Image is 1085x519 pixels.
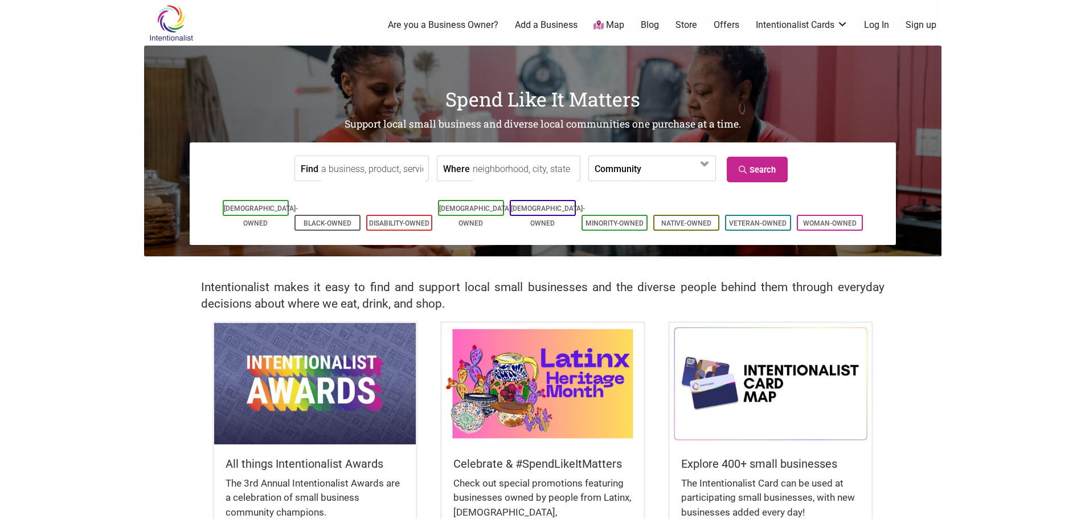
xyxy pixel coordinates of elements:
[214,323,416,444] img: Intentionalist Awards
[586,219,644,227] a: Minority-Owned
[321,156,425,182] input: a business, product, service
[369,219,429,227] a: Disability-Owned
[661,219,711,227] a: Native-Owned
[226,456,404,472] h5: All things Intentionalist Awards
[201,279,885,312] h2: Intentionalist makes it easy to find and support local small businesses and the diverse people be...
[641,19,659,31] a: Blog
[511,205,585,227] a: [DEMOGRAPHIC_DATA]-Owned
[388,19,498,31] a: Are you a Business Owner?
[224,205,298,227] a: [DEMOGRAPHIC_DATA]-Owned
[144,5,198,42] img: Intentionalist
[144,117,941,132] h2: Support local small business and diverse local communities one purchase at a time.
[864,19,889,31] a: Log In
[144,85,941,113] h1: Spend Like It Matters
[443,156,470,181] label: Where
[301,156,318,181] label: Find
[727,157,788,182] a: Search
[595,156,641,181] label: Community
[906,19,936,31] a: Sign up
[756,19,848,31] a: Intentionalist Cards
[304,219,351,227] a: Black-Owned
[714,19,739,31] a: Offers
[442,323,644,444] img: Latinx / Hispanic Heritage Month
[729,219,787,227] a: Veteran-Owned
[670,323,871,444] img: Intentionalist Card Map
[803,219,857,227] a: Woman-Owned
[453,456,632,472] h5: Celebrate & #SpendLikeItMatters
[593,19,624,32] a: Map
[515,19,578,31] a: Add a Business
[681,456,860,472] h5: Explore 400+ small businesses
[675,19,697,31] a: Store
[473,156,577,182] input: neighborhood, city, state
[439,205,513,227] a: [DEMOGRAPHIC_DATA]-Owned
